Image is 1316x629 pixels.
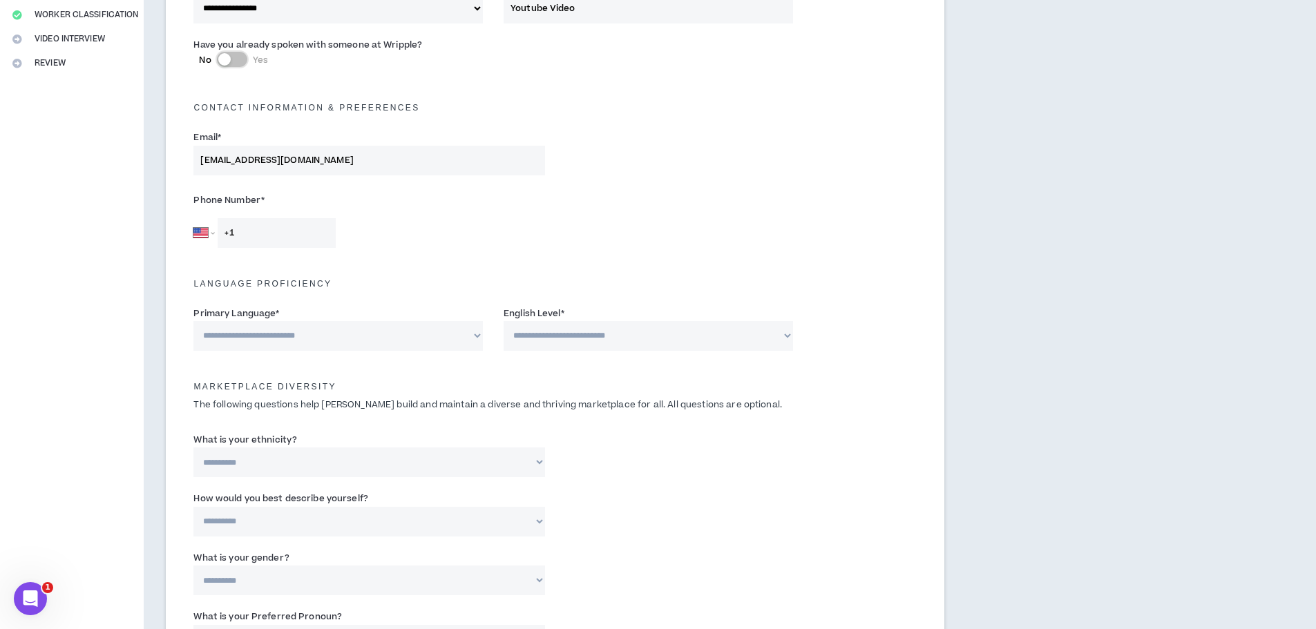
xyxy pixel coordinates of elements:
[193,547,289,569] label: What is your gender?
[14,582,47,615] iframe: Intercom live chat
[193,487,368,510] label: How would you best describe yourself?
[217,52,247,67] button: NoYes
[504,302,564,325] label: English Level
[199,54,211,66] span: No
[183,382,927,391] h5: Marketplace Diversity
[193,429,297,451] label: What is your ethnicity?
[253,54,268,66] span: Yes
[183,103,927,113] h5: Contact Information & preferences
[193,606,342,628] label: What is your Preferred Pronoun?
[42,582,53,593] span: 1
[193,34,422,56] label: Have you already spoken with someone at Wripple?
[193,146,544,175] input: Enter Email
[193,302,279,325] label: Primary Language
[193,189,544,211] label: Phone Number
[183,279,927,289] h5: Language Proficiency
[183,398,927,412] p: The following questions help [PERSON_NAME] build and maintain a diverse and thriving marketplace ...
[193,126,221,148] label: Email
